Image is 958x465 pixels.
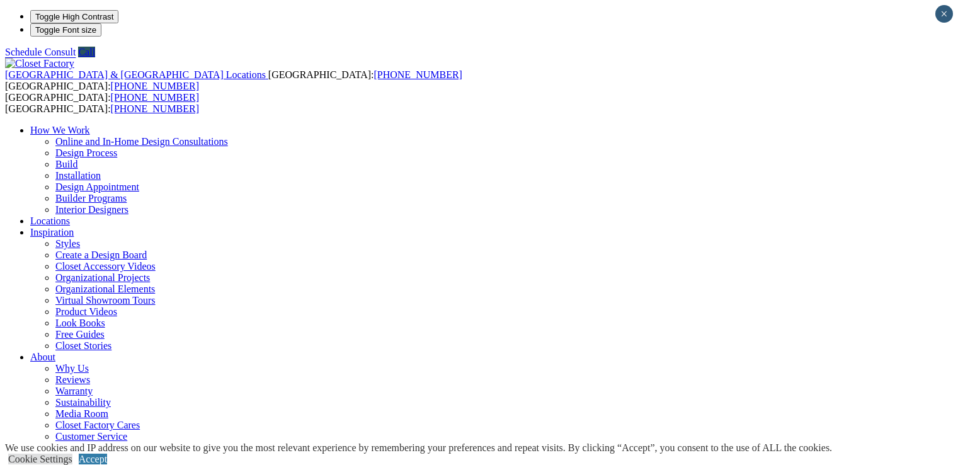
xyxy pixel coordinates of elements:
a: Installation [55,170,101,181]
a: Design Appointment [55,181,139,192]
a: Online and In-Home Design Consultations [55,136,228,147]
a: Why Us [55,363,89,374]
a: [PHONE_NUMBER] [111,81,199,91]
span: Toggle High Contrast [35,12,113,21]
button: Toggle Font size [30,23,101,37]
div: We use cookies and IP address on our website to give you the most relevant experience by remember... [5,442,832,454]
a: Cookie Settings [8,454,72,464]
a: Inspiration [30,227,74,238]
a: Schedule Consult [5,47,76,57]
span: [GEOGRAPHIC_DATA]: [GEOGRAPHIC_DATA]: [5,92,199,114]
a: Warranty [55,386,93,396]
a: Closet Stories [55,340,111,351]
span: [GEOGRAPHIC_DATA]: [GEOGRAPHIC_DATA]: [5,69,462,91]
a: [PHONE_NUMBER] [111,92,199,103]
button: Toggle High Contrast [30,10,118,23]
img: Closet Factory [5,58,74,69]
span: [GEOGRAPHIC_DATA] & [GEOGRAPHIC_DATA] Locations [5,69,266,80]
a: Locations [30,215,70,226]
a: Build [55,159,78,169]
a: Free Guides [55,329,105,340]
a: [GEOGRAPHIC_DATA] & [GEOGRAPHIC_DATA] Locations [5,69,268,80]
a: About [30,352,55,362]
a: Sustainability [55,397,111,408]
a: Product Videos [55,306,117,317]
a: Reviews [55,374,90,385]
a: How We Work [30,125,90,135]
span: Toggle Font size [35,25,96,35]
a: Create a Design Board [55,250,147,260]
a: Media Room [55,408,108,419]
a: Styles [55,238,80,249]
a: Call [78,47,95,57]
a: Organizational Projects [55,272,150,283]
a: Accept [79,454,107,464]
a: Look Books [55,318,105,328]
a: Design Process [55,147,117,158]
a: Interior Designers [55,204,128,215]
a: Closet Accessory Videos [55,261,156,272]
a: Organizational Elements [55,284,155,294]
a: Virtual Showroom Tours [55,295,156,306]
a: Closet Factory Cares [55,420,140,430]
button: Close [935,5,953,23]
a: Customer Service [55,431,127,442]
a: [PHONE_NUMBER] [111,103,199,114]
a: [PHONE_NUMBER] [374,69,462,80]
a: Builder Programs [55,193,127,204]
